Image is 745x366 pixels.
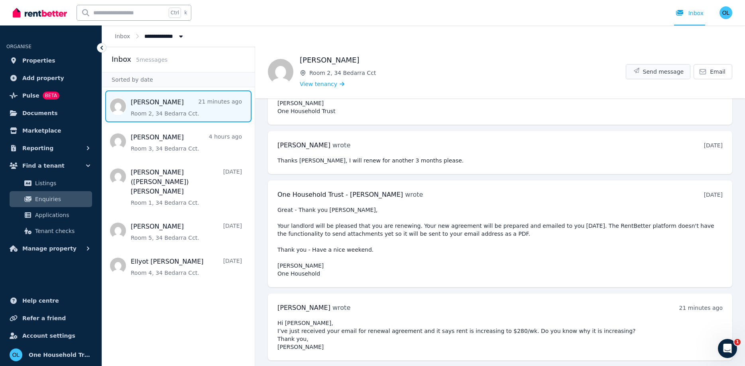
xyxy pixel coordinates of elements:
[6,140,95,156] button: Reporting
[6,241,95,256] button: Manage property
[277,141,330,149] span: [PERSON_NAME]
[6,88,95,104] a: PulseBETA
[309,69,626,77] span: Room 2, 34 Bedarra Cct
[102,72,255,87] div: Sorted by date
[643,68,684,76] span: Send message
[719,6,732,19] img: One Household Trust - Loretta
[6,53,95,69] a: Properties
[22,244,77,253] span: Manage property
[626,65,690,79] button: Send message
[10,175,92,191] a: Listings
[10,191,92,207] a: Enquiries
[22,161,65,170] span: Find a tenant
[10,223,92,239] a: Tenant checks
[22,126,61,135] span: Marketplace
[332,141,350,149] span: wrote
[184,10,187,16] span: k
[6,293,95,309] a: Help centre
[35,178,89,188] span: Listings
[6,158,95,174] button: Find a tenant
[676,9,704,17] div: Inbox
[22,108,58,118] span: Documents
[131,98,242,117] a: [PERSON_NAME]21 minutes agoRoom 2, 34 Bedarra Cct.
[131,257,242,277] a: Ellyot [PERSON_NAME][DATE]Room 4, 34 Bedarra Cct.
[277,304,330,311] span: [PERSON_NAME]
[22,56,55,65] span: Properties
[710,68,725,76] span: Email
[10,207,92,223] a: Applications
[131,168,242,207] a: [PERSON_NAME] ([PERSON_NAME]) [PERSON_NAME][DATE]Room 1, 34 Bedarra Cct.
[300,80,337,88] span: View tenancy
[131,133,242,153] a: [PERSON_NAME]4 hours agoRoom 3, 34 Bedarra Cct.
[734,339,741,345] span: 1
[405,191,423,198] span: wrote
[169,8,181,18] span: Ctrl
[35,226,89,236] span: Tenant checks
[694,64,732,79] a: Email
[29,350,92,360] span: One Household Trust - [PERSON_NAME]
[13,7,67,19] img: RentBetter
[43,92,59,100] span: BETA
[332,304,350,311] span: wrote
[6,105,95,121] a: Documents
[268,59,293,84] img: Ivy Murphy
[277,157,723,164] pre: Thanks [PERSON_NAME], I will renew for another 3 months please.
[704,192,723,198] time: [DATE]
[102,87,255,285] nav: Message list
[10,348,22,361] img: One Household Trust - Loretta
[679,305,723,311] time: 21 minutes ago
[35,210,89,220] span: Applications
[300,55,626,66] h1: [PERSON_NAME]
[6,44,31,49] span: ORGANISE
[115,33,130,39] a: Inbox
[22,313,66,323] span: Refer a friend
[136,57,167,63] span: 5 message s
[718,339,737,358] iframe: Intercom live chat
[35,194,89,204] span: Enquiries
[22,73,64,83] span: Add property
[6,310,95,326] a: Refer a friend
[22,296,59,305] span: Help centre
[112,54,131,65] h2: Inbox
[102,25,198,47] nav: Breadcrumb
[22,91,39,100] span: Pulse
[22,143,53,153] span: Reporting
[300,80,344,88] a: View tenancy
[6,70,95,86] a: Add property
[6,123,95,139] a: Marketplace
[277,191,403,198] span: One Household Trust - [PERSON_NAME]
[277,206,723,278] pre: Great - Thank you [PERSON_NAME], Your landlord will be pleased that you are renewing. Your new ag...
[22,331,75,341] span: Account settings
[277,319,723,351] pre: Hi [PERSON_NAME], I’ve just received your email for renewal agreement and it says rent is increas...
[704,142,723,149] time: [DATE]
[6,328,95,344] a: Account settings
[131,222,242,242] a: [PERSON_NAME][DATE]Room 5, 34 Bedarra Cct.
